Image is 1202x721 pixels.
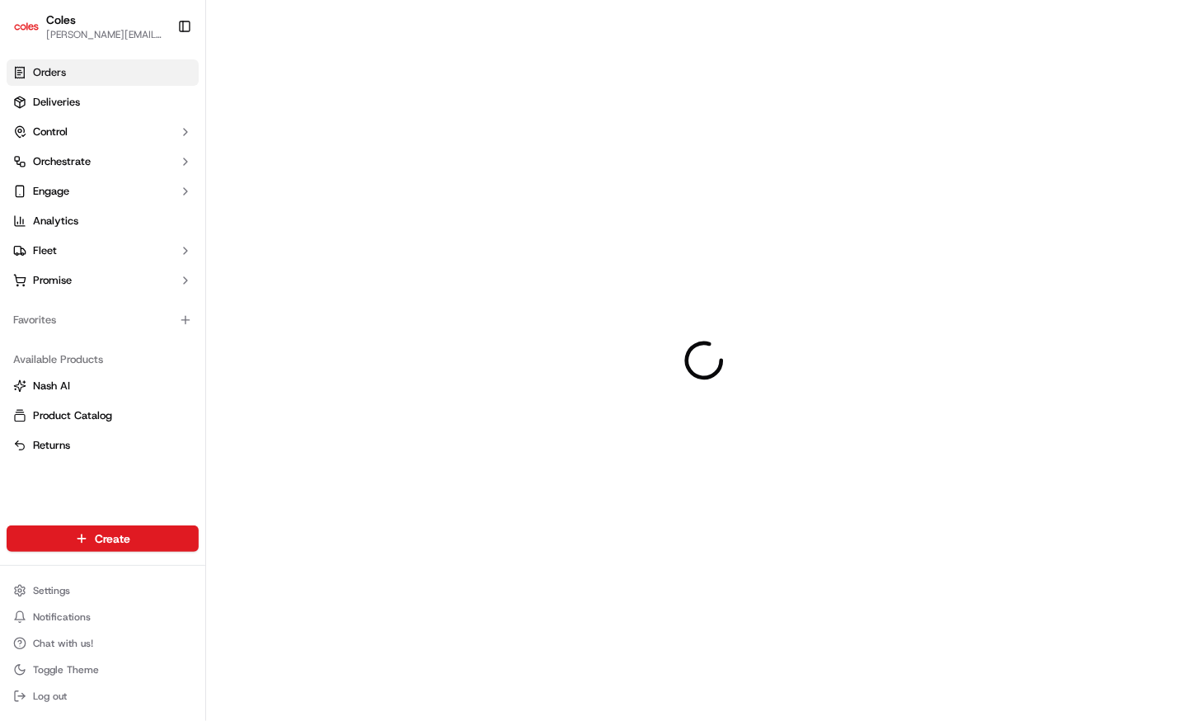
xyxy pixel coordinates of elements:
[33,690,67,703] span: Log out
[7,346,199,373] div: Available Products
[7,208,199,234] a: Analytics
[7,267,199,294] button: Promise
[13,379,192,393] a: Nash AI
[33,438,70,453] span: Returns
[7,119,199,145] button: Control
[7,238,199,264] button: Fleet
[7,525,199,552] button: Create
[7,685,199,708] button: Log out
[46,28,164,41] button: [PERSON_NAME][EMAIL_ADDRESS][DOMAIN_NAME]
[33,637,93,650] span: Chat with us!
[33,243,57,258] span: Fleet
[7,307,199,333] div: Favorites
[7,432,199,459] button: Returns
[13,408,192,423] a: Product Catalog
[7,148,199,175] button: Orchestrate
[7,7,171,46] button: ColesColes[PERSON_NAME][EMAIL_ADDRESS][DOMAIN_NAME]
[33,65,66,80] span: Orders
[33,95,80,110] span: Deliveries
[13,13,40,40] img: Coles
[7,59,199,86] a: Orders
[33,610,91,624] span: Notifications
[33,663,99,676] span: Toggle Theme
[33,584,70,597] span: Settings
[7,632,199,655] button: Chat with us!
[33,408,112,423] span: Product Catalog
[7,373,199,399] button: Nash AI
[33,184,69,199] span: Engage
[33,273,72,288] span: Promise
[46,12,76,28] button: Coles
[7,178,199,205] button: Engage
[33,379,70,393] span: Nash AI
[33,214,78,229] span: Analytics
[7,658,199,681] button: Toggle Theme
[7,579,199,602] button: Settings
[7,606,199,629] button: Notifications
[13,438,192,453] a: Returns
[7,89,199,115] a: Deliveries
[33,154,91,169] span: Orchestrate
[95,530,130,547] span: Create
[33,125,68,139] span: Control
[7,403,199,429] button: Product Catalog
